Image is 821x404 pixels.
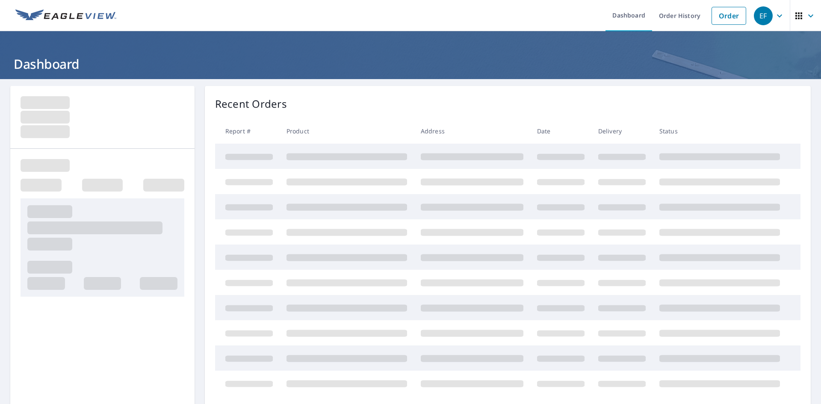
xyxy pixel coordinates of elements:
p: Recent Orders [215,96,287,112]
th: Product [280,118,414,144]
img: EV Logo [15,9,116,22]
h1: Dashboard [10,55,811,73]
th: Date [530,118,591,144]
a: Order [712,7,746,25]
th: Delivery [591,118,653,144]
th: Status [653,118,787,144]
div: EF [754,6,773,25]
th: Report # [215,118,280,144]
th: Address [414,118,530,144]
